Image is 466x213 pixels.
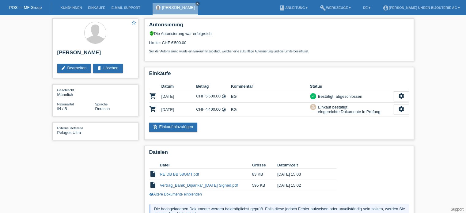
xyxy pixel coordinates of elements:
span: Deutsch [95,106,110,111]
td: [DATE] [161,90,196,103]
i: 24 Raten [222,107,226,112]
th: Betrag [196,83,231,90]
th: Status [310,83,394,90]
h2: Autorisierung [149,22,409,31]
span: Geschlecht [57,88,74,92]
i: add_shopping_cart [153,124,158,129]
div: Limite: CHF 6'500.00 [149,36,409,53]
i: edit [61,66,66,70]
h2: Dateien [149,149,409,158]
a: account_circle[PERSON_NAME] Uhren Bijouterie AG ▾ [380,6,463,10]
div: Die Autorisierung war erfolgreich. [149,31,409,36]
th: Kommentar [231,83,310,90]
a: deleteLöschen [93,64,123,73]
th: Datei [160,162,252,169]
td: CHF 5'500.00 [196,90,231,103]
i: build [320,5,326,11]
i: close [196,2,199,5]
a: bookAnleitung ▾ [276,6,311,10]
i: delete [97,66,102,70]
i: POSP00026406 [149,105,157,113]
a: E-Mail Support [108,6,143,10]
i: settings [398,106,405,112]
a: close [195,2,200,6]
i: settings [398,93,405,99]
a: [PERSON_NAME] [162,5,195,10]
div: Männlich [57,88,95,97]
i: check [311,94,315,98]
span: Indien / B / 01.03.2022 [57,106,67,111]
a: visibilityÄltere Dokumente einblenden [149,192,202,196]
a: POS — MF Group [9,5,42,10]
i: insert_drive_file [149,181,157,188]
td: 83 KB [252,169,277,180]
th: Datum/Zeit [277,162,328,169]
div: Einkauf bestätigt, eingereichte Dokumente in Prüfung [316,104,381,115]
i: approval [311,105,315,109]
a: add_shopping_cartEinkauf hinzufügen [149,123,198,132]
th: Grösse [252,162,277,169]
td: [DATE] 15:03 [277,169,328,180]
a: editBearbeiten [57,64,91,73]
a: RE DB BB 58GMT.pdf [160,172,199,177]
td: CHF 4'400.00 [196,103,231,116]
td: 595 KB [252,180,277,191]
a: star_border [131,20,137,26]
span: Sprache [95,102,108,106]
a: DE ▾ [360,6,373,10]
a: buildWerkzeuge ▾ [317,6,354,10]
td: [DATE] [161,103,196,116]
i: visibility [149,192,153,196]
p: Seit der Autorisierung wurde ein Einkauf hinzugefügt, welcher eine zukünftige Autorisierung und d... [149,50,409,53]
td: BG [231,103,310,116]
h2: Einkäufe [149,70,409,80]
span: Externe Referenz [57,126,84,130]
i: insert_drive_file [149,170,157,177]
div: Pelagos Ultra [57,126,95,135]
a: Kund*innen [57,6,85,10]
a: Vertrag_Banik_Dipankar_[DATE] Signed.pdf [160,183,238,188]
i: account_circle [383,5,389,11]
h2: [PERSON_NAME] [57,50,133,59]
i: POSP00025822 [149,92,157,100]
div: Bestätigt, abgeschlossen [316,93,362,100]
i: book [279,5,285,11]
a: Einkäufe [85,6,108,10]
a: Support [451,207,464,211]
i: 24 Raten [222,94,226,99]
span: Nationalität [57,102,74,106]
td: BG [231,90,310,103]
th: Datum [161,83,196,90]
td: [DATE] 15:02 [277,180,328,191]
i: star_border [131,20,137,25]
i: verified_user [149,31,154,36]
